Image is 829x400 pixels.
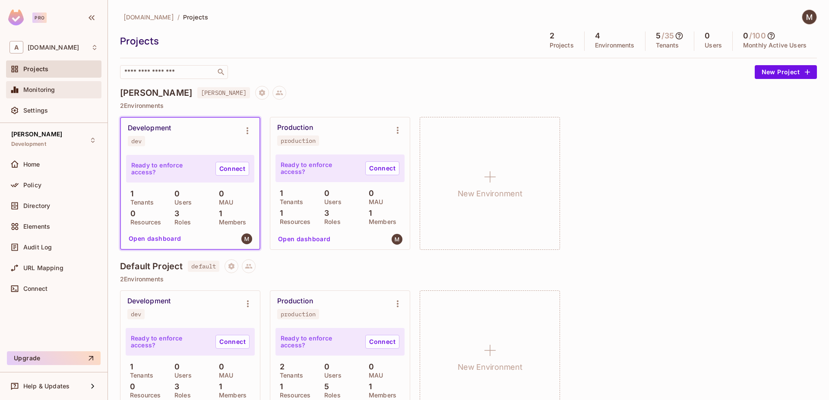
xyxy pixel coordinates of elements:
div: Production [277,297,313,306]
p: 1 [364,382,372,391]
p: MAU [215,199,233,206]
li: / [177,13,180,21]
h5: / 35 [661,31,674,40]
p: MAU [364,198,383,205]
p: 2 Environments [120,102,817,109]
button: Environment settings [389,295,406,312]
p: 0 [170,189,180,198]
div: dev [131,311,141,318]
button: Environment settings [239,295,256,312]
p: 1 [215,382,222,391]
span: Directory [23,202,50,209]
img: Mazaz Hussain Baba Syed [802,10,816,24]
span: Project settings [225,264,238,272]
button: Upgrade [7,351,101,365]
p: 0 [215,362,224,371]
span: Project settings [255,90,269,98]
h5: 4 [595,31,600,40]
h1: New Environment [458,361,522,374]
div: Development [128,124,171,132]
p: Resources [275,218,310,225]
p: Projects [550,42,574,49]
p: 0 [364,189,374,198]
h1: New Environment [458,187,522,200]
p: Roles [320,218,341,225]
a: Connect [215,162,249,176]
span: [DOMAIN_NAME] [123,13,174,21]
a: Connect [215,335,250,349]
h4: Default Project [120,261,183,271]
p: Users [170,199,192,206]
p: Tenants [126,199,154,206]
p: 1 [364,209,372,217]
p: MAU [364,372,383,379]
p: 1 [126,362,133,371]
div: dev [131,138,142,145]
p: 2 [275,362,285,371]
p: Ready to enforce access? [131,335,209,349]
div: production [281,137,316,144]
img: mazaz@amfics.com [392,234,402,245]
p: MAU [215,372,233,379]
p: 0 [126,382,135,391]
p: Tenants [275,198,303,205]
p: Ready to enforce access? [131,162,209,176]
span: Settings [23,107,48,114]
p: 3 [170,209,179,218]
div: Pro [32,13,47,23]
p: Resources [126,219,161,226]
h5: 2 [550,31,554,40]
span: Policy [23,182,41,189]
p: Users [170,372,192,379]
p: 0 [364,362,374,371]
p: Roles [170,392,191,399]
button: Open dashboard [125,232,185,246]
p: Tenants [275,372,303,379]
p: 3 [170,382,179,391]
span: Projects [23,66,48,72]
p: Members [364,392,396,399]
p: Roles [170,219,191,226]
p: Users [320,198,342,205]
p: 5 [320,382,329,391]
h5: 0 [705,31,710,40]
span: Connect [23,285,47,292]
p: 0 [320,362,329,371]
span: Development [11,141,46,148]
p: Roles [320,392,341,399]
span: URL Mapping [23,265,63,271]
div: production [281,311,316,318]
p: 0 [320,189,329,198]
h5: 5 [656,31,661,40]
p: Environments [595,42,635,49]
span: Help & Updates [23,383,70,390]
p: Resources [275,392,310,399]
h5: / 100 [749,31,766,40]
div: Production [277,123,313,132]
button: Environment settings [389,122,406,139]
p: 1 [215,209,222,218]
span: Workspace: amfics.io [28,44,79,51]
p: 0 [215,189,224,198]
img: mazaz@amfics.com [241,233,252,244]
p: Users [320,372,342,379]
p: Monthly Active Users [743,42,807,49]
p: Ready to enforce access? [281,335,358,349]
span: Audit Log [23,244,52,251]
p: Members [215,392,247,399]
p: 1 [275,382,283,391]
div: Development [127,297,171,306]
span: A [9,41,23,54]
p: 1 [275,189,283,198]
p: 1 [275,209,283,217]
p: 0 [126,209,136,218]
p: Resources [126,392,161,399]
p: Ready to enforce access? [281,161,358,175]
span: Home [23,161,40,168]
button: New Project [755,65,817,79]
div: Projects [120,35,535,47]
p: 0 [170,362,180,371]
span: Monitoring [23,86,55,93]
p: 2 Environments [120,276,817,283]
button: Environment settings [239,122,256,139]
